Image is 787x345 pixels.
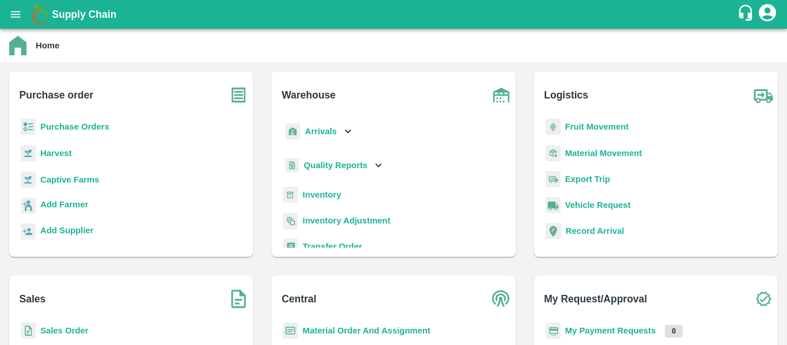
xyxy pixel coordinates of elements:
a: Sales Order [40,326,88,335]
img: vehicle [546,197,561,214]
img: delivery [546,171,561,188]
a: Vehicle Request [565,200,631,210]
img: check [749,285,778,313]
img: payment [546,323,561,339]
b: Add Farmer [40,200,88,209]
a: Add Farmer [40,198,88,214]
img: qualityReport [285,158,299,173]
b: Central [282,291,316,307]
b: Purchase order [20,87,93,103]
img: soSales [224,285,253,313]
img: whTransfer [283,238,298,255]
b: Logistics [544,87,588,103]
div: Arrivals [283,119,354,145]
a: Record Arrival [566,226,625,236]
p: 0 [665,325,683,338]
b: My Request/Approval [544,291,647,307]
img: harvest [21,171,36,188]
img: truck [749,81,778,109]
button: open drawer [2,1,29,28]
b: Arrivals [305,127,336,136]
a: Purchase Orders [40,122,109,131]
b: Add Supplier [40,226,93,235]
img: whInventory [283,187,298,203]
a: Transfer Order [302,242,362,251]
img: harvest [21,145,36,162]
a: Inventory Adjustment [302,216,390,225]
b: Warehouse [282,87,336,103]
b: Quality Reports [304,161,368,170]
a: Harvest [40,149,71,158]
img: central [487,285,516,313]
img: reciept [21,119,36,135]
img: material [546,145,561,162]
img: sales [21,323,36,339]
a: Export Trip [565,175,610,184]
img: purchase [224,81,253,109]
b: Supply Chain [52,9,116,20]
div: Quality Reports [283,154,385,177]
a: Fruit Movement [565,122,629,131]
img: centralMaterial [283,323,298,339]
img: fruit [546,119,561,135]
a: Captive Farms [40,175,99,184]
a: Supply Chain [52,6,737,22]
img: logo [29,3,52,26]
a: Inventory [302,190,341,199]
a: Material Order And Assignment [302,326,430,335]
div: customer-support [737,4,757,25]
img: recordArrival [546,223,561,239]
div: account of current user [757,2,778,26]
b: Sales [20,291,46,307]
a: Material Movement [565,149,642,158]
b: Home [36,41,59,50]
img: whArrival [285,123,300,140]
a: My Payment Requests [565,326,656,335]
img: supplier [21,223,36,240]
img: farmer [21,198,36,214]
img: inventory [283,213,298,229]
img: warehouse [487,81,516,109]
img: home [9,36,27,55]
a: Add Supplier [40,224,93,240]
